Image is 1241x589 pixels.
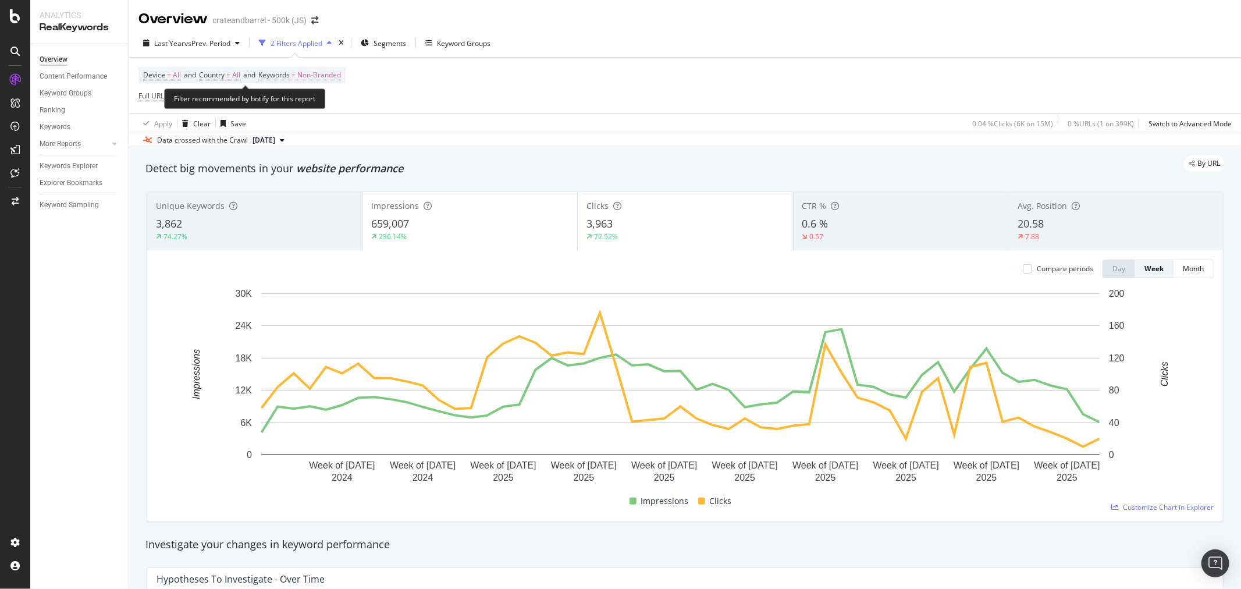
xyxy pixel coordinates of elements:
[1109,321,1125,331] text: 160
[40,87,120,100] a: Keyword Groups
[173,67,181,83] span: All
[243,70,255,80] span: and
[226,70,230,80] span: =
[236,321,253,331] text: 24K
[712,461,778,471] text: Week of [DATE]
[574,473,595,483] text: 2025
[710,494,732,508] span: Clicks
[216,114,246,133] button: Save
[802,200,827,211] span: CTR %
[156,200,225,211] span: Unique Keywords
[972,119,1053,129] div: 0.04 % Clicks ( 6K on 15M )
[40,21,119,34] div: RealKeywords
[1201,549,1229,577] div: Open Intercom Messenger
[374,38,406,48] span: Segments
[551,461,617,471] text: Week of [DATE]
[421,34,495,52] button: Keyword Groups
[1034,461,1100,471] text: Week of [DATE]
[236,289,253,299] text: 30K
[311,16,318,24] div: arrow-right-arrow-left
[493,473,514,483] text: 2025
[40,104,120,116] a: Ranking
[815,473,836,483] text: 2025
[873,461,939,471] text: Week of [DATE]
[1183,264,1204,274] div: Month
[212,15,307,26] div: crateandbarrel - 500k (JS)
[1111,502,1214,512] a: Customize Chart in Explorer
[1025,232,1039,242] div: 7.88
[240,418,252,428] text: 6K
[236,353,253,363] text: 18K
[184,38,230,48] span: vs Prev. Period
[641,494,689,508] span: Impressions
[40,138,81,150] div: More Reports
[1068,119,1134,129] div: 0 % URLs ( 1 on 399K )
[297,67,341,83] span: Non-Branded
[40,177,120,189] a: Explorer Bookmarks
[254,34,336,52] button: 2 Filters Applied
[40,9,119,21] div: Analytics
[1197,160,1220,167] span: By URL
[1103,260,1135,278] button: Day
[1109,353,1125,363] text: 120
[336,37,346,49] div: times
[1037,264,1093,274] div: Compare periods
[184,70,196,80] span: and
[1184,155,1225,172] div: legacy label
[1123,502,1214,512] span: Customize Chart in Explorer
[230,119,246,129] div: Save
[810,232,824,242] div: 0.57
[40,104,65,116] div: Ranking
[40,54,67,66] div: Overview
[954,461,1019,471] text: Week of [DATE]
[163,232,187,242] div: 74.27%
[470,461,536,471] text: Week of [DATE]
[1144,114,1232,133] button: Switch to Advanced Mode
[1135,260,1174,278] button: Week
[258,70,290,80] span: Keywords
[154,119,172,129] div: Apply
[1109,385,1119,395] text: 80
[379,232,407,242] div: 236.14%
[154,38,184,48] span: Last Year
[40,160,120,172] a: Keywords Explorer
[138,91,164,101] span: Full URL
[734,473,755,483] text: 2025
[371,200,419,211] span: Impressions
[895,473,916,483] text: 2025
[1112,264,1125,274] div: Day
[1174,260,1214,278] button: Month
[1109,450,1114,460] text: 0
[586,217,613,230] span: 3,963
[1018,200,1067,211] span: Avg. Position
[40,138,109,150] a: More Reports
[40,199,120,211] a: Keyword Sampling
[332,473,353,483] text: 2024
[586,200,609,211] span: Clicks
[145,537,1225,552] div: Investigate your changes in keyword performance
[193,119,211,129] div: Clear
[191,349,201,399] text: Impressions
[40,199,99,211] div: Keyword Sampling
[413,473,433,483] text: 2024
[248,133,289,147] button: [DATE]
[40,87,91,100] div: Keyword Groups
[309,461,375,471] text: Week of [DATE]
[437,38,490,48] div: Keyword Groups
[371,217,409,230] span: 659,007
[199,70,225,80] span: Country
[157,135,248,146] div: Data crossed with the Crawl
[40,54,120,66] a: Overview
[1109,418,1119,428] text: 40
[156,217,182,230] span: 3,862
[802,217,828,230] span: 0.6 %
[271,38,322,48] div: 2 Filters Applied
[291,70,296,80] span: =
[143,70,165,80] span: Device
[157,288,1204,489] svg: A chart.
[138,9,208,29] div: Overview
[1148,119,1232,129] div: Switch to Advanced Mode
[40,70,120,83] a: Content Performance
[356,34,411,52] button: Segments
